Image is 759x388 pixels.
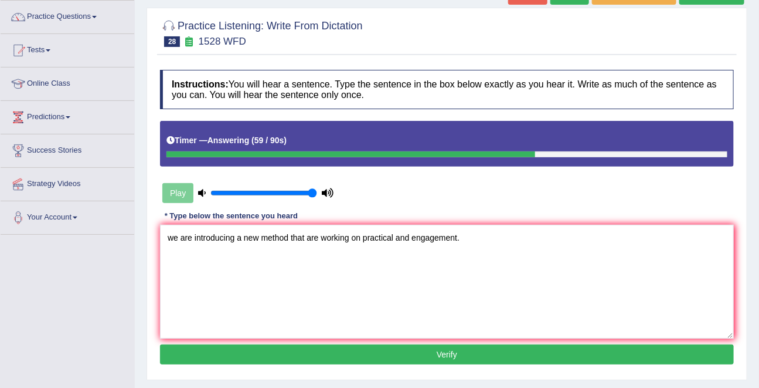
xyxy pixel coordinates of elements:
a: Practice Questions [1,1,134,30]
b: Answering [207,136,250,145]
b: ) [284,136,287,145]
a: Success Stories [1,134,134,164]
small: Exam occurring question [183,36,195,48]
a: Your Account [1,201,134,231]
a: Online Class [1,68,134,97]
a: Tests [1,34,134,63]
button: Verify [160,345,734,365]
small: 1528 WFD [199,36,246,47]
a: Strategy Videos [1,168,134,197]
b: ( [251,136,254,145]
div: * Type below the sentence you heard [160,211,302,222]
span: 28 [164,36,180,47]
b: 59 / 90s [254,136,284,145]
h4: You will hear a sentence. Type the sentence in the box below exactly as you hear it. Write as muc... [160,70,734,109]
h5: Timer — [166,136,287,145]
h2: Practice Listening: Write From Dictation [160,18,363,47]
a: Predictions [1,101,134,130]
b: Instructions: [172,79,229,89]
